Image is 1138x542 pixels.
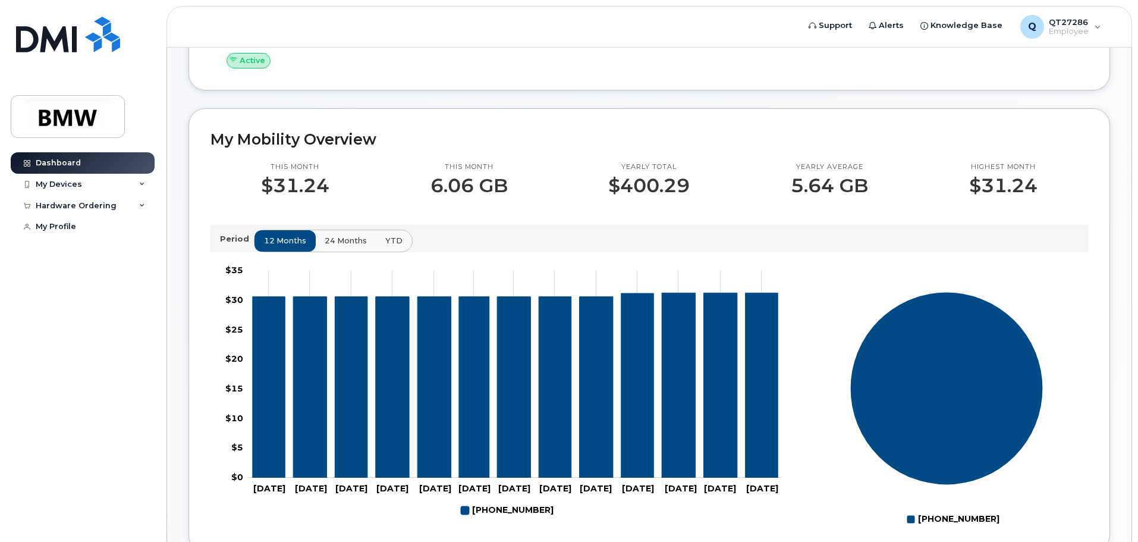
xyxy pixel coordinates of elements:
[1028,20,1036,34] span: Q
[225,265,243,275] tspan: $35
[210,130,1088,148] h2: My Mobility Overview
[461,500,554,521] g: 864-354-1434
[930,20,1002,32] span: Knowledge Base
[261,175,329,196] p: $31.24
[231,443,243,453] tspan: $5
[225,354,243,365] tspan: $20
[253,483,285,494] tspan: [DATE]
[819,20,852,32] span: Support
[419,483,451,494] tspan: [DATE]
[860,14,912,37] a: Alerts
[1012,15,1109,39] div: QT27286
[376,483,408,494] tspan: [DATE]
[253,293,778,478] g: 864-354-1434
[800,14,860,37] a: Support
[430,175,508,196] p: 6.06 GB
[539,483,571,494] tspan: [DATE]
[969,175,1038,196] p: $31.24
[704,483,736,494] tspan: [DATE]
[325,235,367,246] span: 24 months
[879,20,904,32] span: Alerts
[746,483,778,494] tspan: [DATE]
[1086,490,1129,533] iframe: Messenger Launcher
[608,162,690,172] p: Yearly total
[261,162,329,172] p: This month
[622,483,654,494] tspan: [DATE]
[225,265,782,521] g: Chart
[580,483,612,494] tspan: [DATE]
[458,483,491,494] tspan: [DATE]
[385,235,403,246] span: YTD
[295,483,327,494] tspan: [DATE]
[608,175,690,196] p: $400.29
[791,175,868,196] p: 5.64 GB
[430,162,508,172] p: This month
[969,162,1038,172] p: Highest month
[791,162,868,172] p: Yearly average
[850,292,1043,485] g: Series
[912,14,1011,37] a: Knowledge Base
[225,324,243,335] tspan: $25
[225,413,243,424] tspan: $10
[225,383,243,394] tspan: $15
[220,233,254,245] p: Period
[665,483,697,494] tspan: [DATE]
[1049,27,1089,36] span: Employee
[335,483,367,494] tspan: [DATE]
[231,472,243,483] tspan: $0
[498,483,530,494] tspan: [DATE]
[850,292,1043,530] g: Chart
[240,55,265,66] span: Active
[1049,17,1089,27] span: QT27286
[225,295,243,305] tspan: $30
[907,509,999,530] g: Legend
[461,500,554,521] g: Legend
